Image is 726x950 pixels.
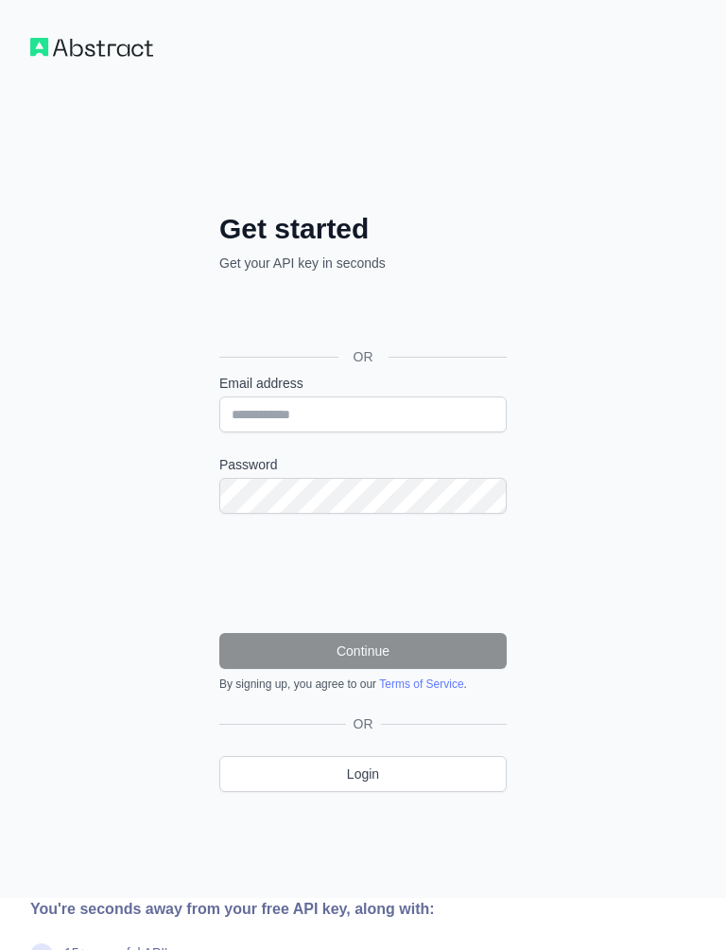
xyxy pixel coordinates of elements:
span: OR [346,714,381,733]
span: OR [338,347,389,366]
iframe: reCAPTCHA [219,537,507,610]
p: Get your API key in seconds [219,254,507,273]
div: You're seconds away from your free API key, along with: [30,898,611,921]
button: Continue [219,633,507,669]
a: Terms of Service [379,677,463,691]
img: Workflow [30,38,153,57]
iframe: Sign in with Google Button [210,293,512,335]
label: Email address [219,374,507,393]
a: Login [219,756,507,792]
h2: Get started [219,212,507,246]
label: Password [219,455,507,474]
div: By signing up, you agree to our . [219,677,507,692]
div: Sign in with Google. Opens in new tab [219,293,503,335]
